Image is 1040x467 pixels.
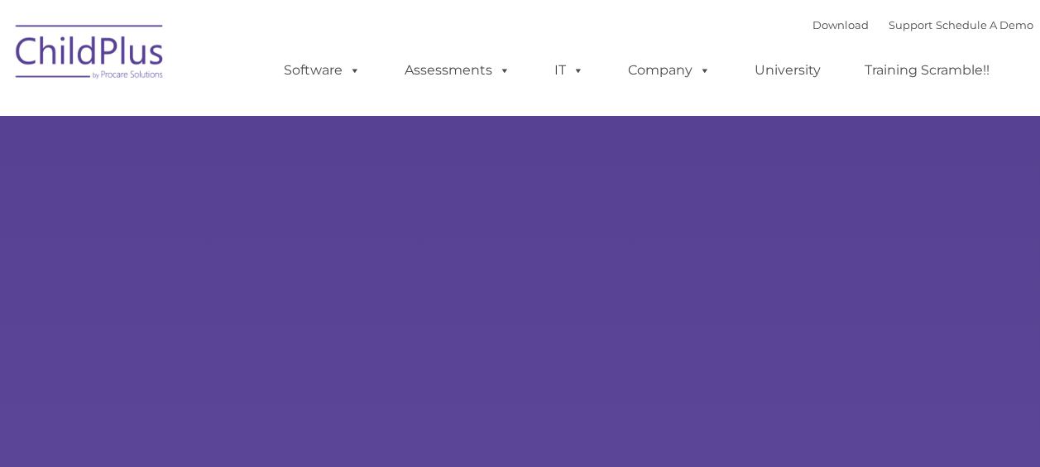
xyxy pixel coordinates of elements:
a: Support [889,18,932,31]
font: | [812,18,1033,31]
a: Company [611,54,727,87]
a: Download [812,18,869,31]
a: Schedule A Demo [936,18,1033,31]
a: Assessments [388,54,527,87]
a: IT [538,54,601,87]
img: ChildPlus by Procare Solutions [7,13,173,96]
a: Software [267,54,377,87]
a: University [738,54,837,87]
a: Training Scramble!! [848,54,1006,87]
